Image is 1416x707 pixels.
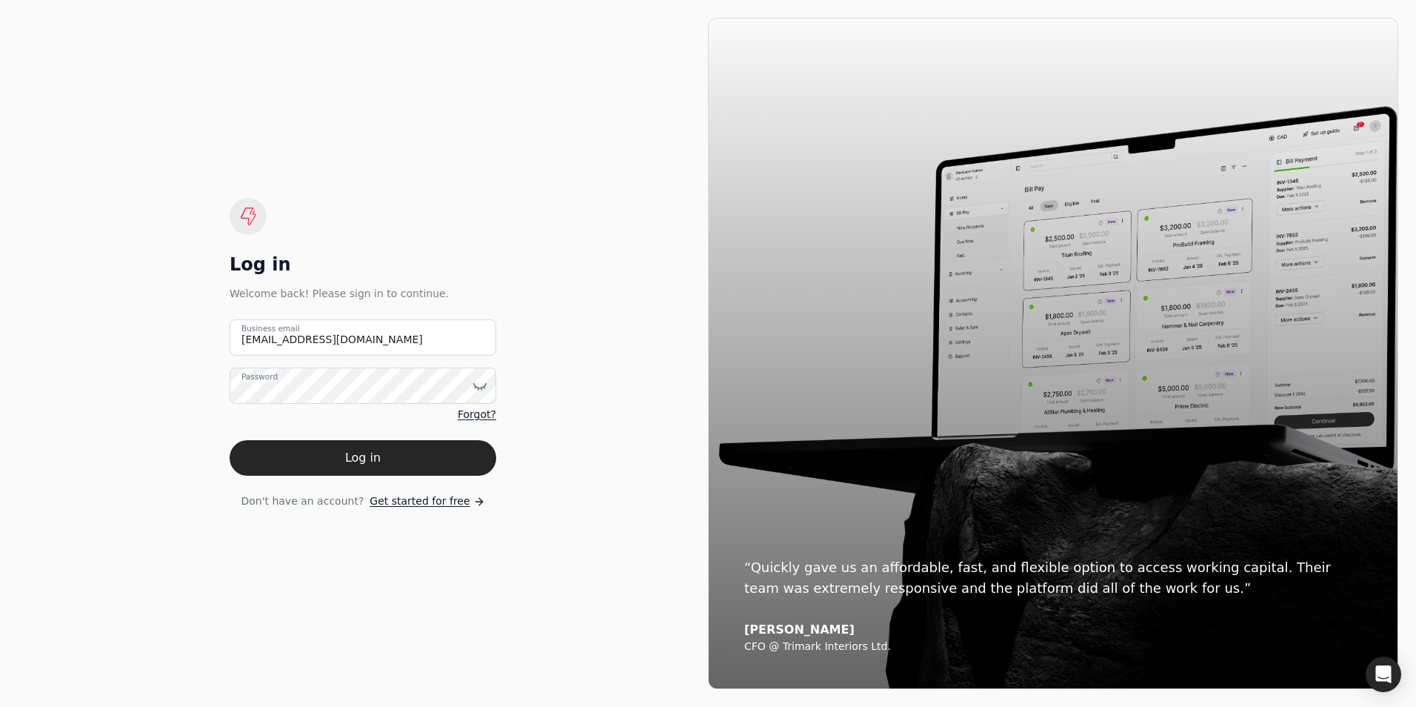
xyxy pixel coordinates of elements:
[458,407,496,422] a: Forgot?
[241,494,364,509] span: Don't have an account?
[241,323,300,335] label: Business email
[241,371,278,383] label: Password
[230,285,496,302] div: Welcome back! Please sign in to continue.
[230,253,496,276] div: Log in
[744,623,1362,637] div: [PERSON_NAME]
[370,494,470,509] span: Get started for free
[744,640,1362,654] div: CFO @ Trimark Interiors Ltd.
[230,440,496,476] button: Log in
[1366,657,1401,692] div: Open Intercom Messenger
[370,494,484,509] a: Get started for free
[744,557,1362,599] div: “Quickly gave us an affordable, fast, and flexible option to access working capital. Their team w...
